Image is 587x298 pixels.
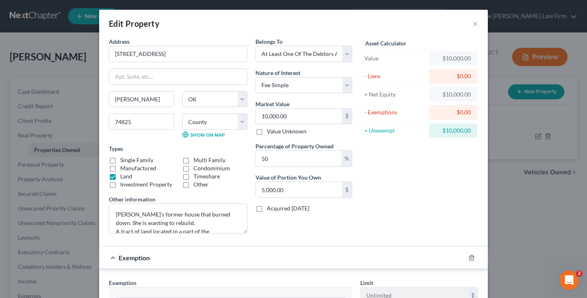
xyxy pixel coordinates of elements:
div: - Liens [364,72,425,80]
input: 0.00 [256,151,342,166]
label: Acquired [DATE] [267,204,309,212]
label: Land [120,172,132,180]
label: Asset Calculator [365,39,406,47]
div: - Exemptions [364,108,425,116]
div: $ [342,182,352,197]
input: 0.00 [256,182,342,197]
input: Enter zip... [109,114,174,130]
input: Enter city... [109,92,174,107]
div: = Unexempt [364,126,425,135]
label: Single Family [120,156,153,164]
label: Manufactured [120,164,156,172]
label: Other information [109,195,155,204]
label: Investment Property [120,180,172,189]
label: Timeshare [194,172,220,180]
div: $0.00 [436,108,471,116]
span: Exemption [109,279,136,286]
label: Other [194,180,208,189]
label: Multi Family [194,156,225,164]
div: $10,000.00 [436,54,471,62]
iframe: Intercom live chat [559,270,579,290]
div: $0.00 [436,72,471,80]
input: 0.00 [256,109,342,124]
input: Enter address... [109,46,247,62]
label: Percentage of Property Owned [255,142,334,150]
div: % [342,151,352,166]
label: Value of Portion You Own [255,173,321,182]
label: Types [109,144,123,153]
button: × [472,19,478,28]
div: $10,000.00 [436,126,471,135]
label: Market Value [255,100,289,108]
div: Edit Property [109,18,160,29]
span: Address [109,38,130,45]
label: Value Unknown [267,127,306,135]
div: $ [342,109,352,124]
span: Limit [360,279,373,286]
span: Exemption [119,254,150,262]
span: Belongs To [255,38,283,45]
a: Show on Map [182,131,225,138]
label: Nature of Interest [255,69,300,77]
input: Apt, Suite, etc... [109,69,247,84]
span: 2 [576,270,583,277]
div: $10,000.00 [436,90,471,99]
div: Value [364,54,425,62]
label: Condominium [194,164,230,172]
div: = Net Equity [364,90,425,99]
